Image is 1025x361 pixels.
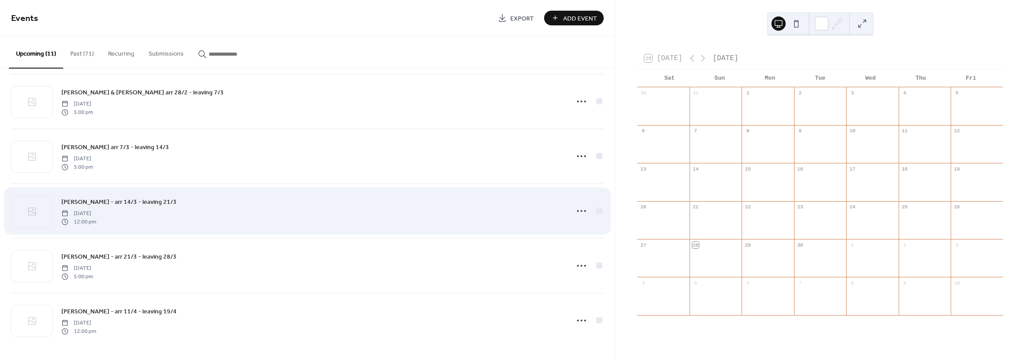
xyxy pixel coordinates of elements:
span: [DATE] [61,210,96,218]
div: 17 [849,166,856,172]
span: Export [510,14,534,23]
div: Sat [644,69,694,87]
div: 8 [849,280,856,286]
div: 18 [901,166,908,172]
div: Fri [946,69,996,87]
span: 5:00 pm [61,108,93,116]
div: 20 [640,204,646,211]
div: 30 [797,242,803,248]
div: 12 [953,128,960,134]
div: 24 [849,204,856,211]
a: [PERSON_NAME] & [PERSON_NAME] arr 28/2 - leaving 7/3 [61,87,224,97]
div: Wed [845,69,896,87]
div: 25 [901,204,908,211]
span: [PERSON_NAME] & [PERSON_NAME] arr 28/2 - leaving 7/3 [61,88,224,97]
div: 14 [692,166,699,172]
div: 19 [953,166,960,172]
div: 10 [953,280,960,286]
div: 10 [849,128,856,134]
div: 30 [640,90,646,97]
div: 15 [744,166,751,172]
div: Thu [896,69,946,87]
span: [DATE] [61,155,93,163]
div: 29 [744,242,751,248]
button: Upcoming (11) [9,36,63,69]
div: 22 [744,204,751,211]
button: Past (71) [63,36,101,68]
div: 7 [692,128,699,134]
div: 7 [797,280,803,286]
button: Submissions [141,36,191,68]
div: 11 [901,128,908,134]
span: [PERSON_NAME] arr 7/3 - leaving 14/3 [61,143,169,152]
div: 4 [901,90,908,97]
div: 1 [849,242,856,248]
span: [PERSON_NAME] - arr 11/4 - leaving 19/4 [61,307,177,316]
div: 3 [849,90,856,97]
div: 9 [797,128,803,134]
span: [DATE] [61,100,93,108]
div: 26 [953,204,960,211]
div: Sun [694,69,745,87]
div: 28 [692,242,699,248]
div: 5 [953,90,960,97]
span: [DATE] [61,319,96,327]
span: Events [11,10,38,27]
span: 5:00 pm [61,272,93,280]
div: Mon [745,69,795,87]
span: [PERSON_NAME] - arr 21/3 - leaving 28/3 [61,252,177,262]
div: 6 [640,128,646,134]
div: 4 [640,280,646,286]
a: Export [491,11,541,25]
span: [DATE] [61,264,93,272]
button: Recurring [101,36,141,68]
div: 2 [797,90,803,97]
div: 8 [744,128,751,134]
div: 9 [901,280,908,286]
div: 21 [692,204,699,211]
div: 13 [640,166,646,172]
a: [PERSON_NAME] - arr 11/4 - leaving 19/4 [61,306,177,316]
div: 2 [901,242,908,248]
span: Add Event [563,14,597,23]
div: 1 [744,90,751,97]
div: 27 [640,242,646,248]
div: 3 [953,242,960,248]
div: 16 [797,166,803,172]
div: 23 [797,204,803,211]
a: [PERSON_NAME] arr 7/3 - leaving 14/3 [61,142,169,152]
div: Tue [795,69,845,87]
span: 12:00 pm [61,218,96,226]
a: [PERSON_NAME] - arr 21/3 - leaving 28/3 [61,251,177,262]
div: 5 [692,280,699,286]
div: 6 [744,280,751,286]
div: [DATE] [713,53,738,64]
a: [PERSON_NAME] - arr 14/3 - leaving 21/3 [61,197,177,207]
span: 5:00 pm [61,163,93,171]
span: 12:00 pm [61,327,96,335]
button: Add Event [544,11,604,25]
div: 31 [692,90,699,97]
